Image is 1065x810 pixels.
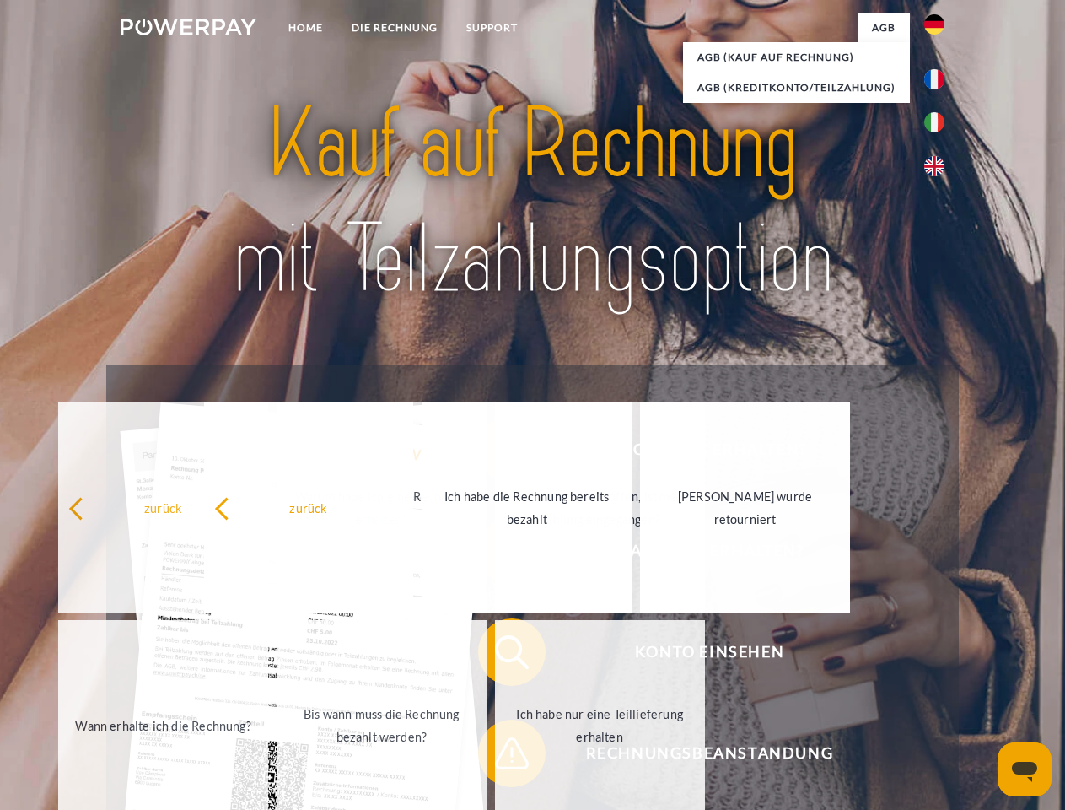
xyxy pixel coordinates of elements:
[452,13,532,43] a: SUPPORT
[924,156,944,176] img: en
[924,69,944,89] img: fr
[924,112,944,132] img: it
[505,703,695,748] div: Ich habe nur eine Teillieferung erhalten
[924,14,944,35] img: de
[337,13,452,43] a: DIE RECHNUNG
[214,496,404,519] div: zurück
[998,742,1052,796] iframe: Schaltfläche zum Öffnen des Messaging-Fensters
[68,496,258,519] div: zurück
[683,42,910,73] a: AGB (Kauf auf Rechnung)
[68,714,258,737] div: Wann erhalte ich die Rechnung?
[121,19,256,35] img: logo-powerpay-white.svg
[287,703,476,748] div: Bis wann muss die Rechnung bezahlt werden?
[274,13,337,43] a: Home
[650,485,840,531] div: [PERSON_NAME] wurde retourniert
[161,81,904,323] img: title-powerpay_de.svg
[683,73,910,103] a: AGB (Kreditkonto/Teilzahlung)
[432,485,621,531] div: Ich habe die Rechnung bereits bezahlt
[858,13,910,43] a: agb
